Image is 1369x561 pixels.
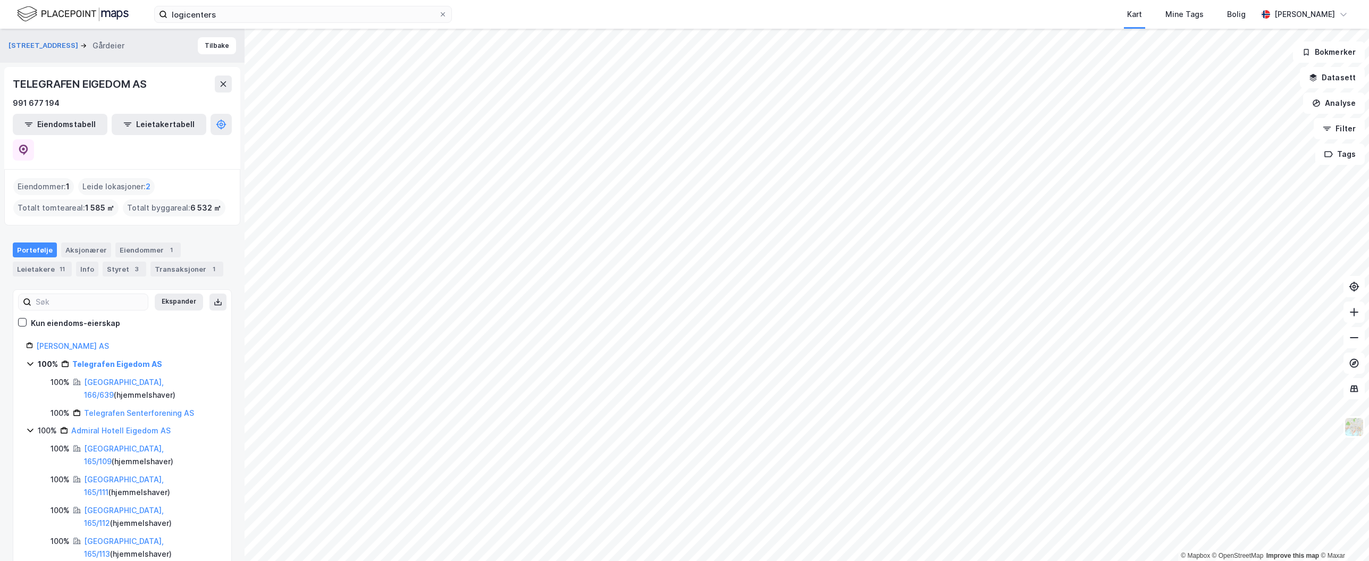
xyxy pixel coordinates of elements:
div: 11 [57,264,68,274]
a: [GEOGRAPHIC_DATA], 165/109 [84,444,164,466]
span: 2 [146,180,150,193]
div: 100% [51,407,70,420]
a: Telegrafen Senterforening AS [84,408,194,417]
div: 100% [51,504,70,517]
button: Leietakertabell [112,114,206,135]
div: Mine Tags [1165,8,1204,21]
div: 3 [131,264,142,274]
img: Z [1344,417,1364,437]
div: Totalt byggareal : [123,199,225,216]
div: Kart [1127,8,1142,21]
button: Ekspander [155,294,203,311]
div: [PERSON_NAME] [1274,8,1335,21]
div: 1 [166,245,177,255]
a: [PERSON_NAME] AS [36,341,109,350]
iframe: Chat Widget [1316,510,1369,561]
a: OpenStreetMap [1212,552,1264,559]
input: Søk [31,294,148,310]
a: Mapbox [1181,552,1210,559]
button: [STREET_ADDRESS] [9,40,80,51]
a: [GEOGRAPHIC_DATA], 166/639 [84,378,164,399]
div: ( hjemmelshaver ) [84,376,219,401]
div: Styret [103,262,146,277]
button: Bokmerker [1293,41,1365,63]
a: Improve this map [1266,552,1319,559]
input: Søk på adresse, matrikkel, gårdeiere, leietakere eller personer [167,6,439,22]
div: 100% [51,535,70,548]
button: Filter [1314,118,1365,139]
div: 100% [51,376,70,389]
a: Telegrafen Eigedom AS [72,359,162,369]
button: Tilbake [198,37,236,54]
button: Eiendomstabell [13,114,107,135]
a: [GEOGRAPHIC_DATA], 165/113 [84,537,164,558]
div: ( hjemmelshaver ) [84,473,219,499]
div: ( hjemmelshaver ) [84,442,219,468]
div: 991 677 194 [13,97,60,110]
div: Info [76,262,98,277]
div: Totalt tomteareal : [13,199,119,216]
button: Analyse [1303,93,1365,114]
button: Tags [1315,144,1365,165]
button: Datasett [1300,67,1365,88]
span: 1 585 ㎡ [85,202,114,214]
div: Portefølje [13,242,57,257]
span: 1 [66,180,70,193]
a: [GEOGRAPHIC_DATA], 165/112 [84,506,164,527]
span: 6 532 ㎡ [190,202,221,214]
div: Kun eiendoms-eierskap [31,317,120,330]
div: Transaksjoner [150,262,223,277]
div: 100% [51,473,70,486]
a: [GEOGRAPHIC_DATA], 165/111 [84,475,164,497]
div: TELEGRAFEN EIGEDOM AS [13,76,149,93]
div: ( hjemmelshaver ) [84,504,219,530]
div: Eiendommer [115,242,181,257]
div: 1 [208,264,219,274]
div: Leietakere [13,262,72,277]
div: 100% [51,442,70,455]
div: Gårdeier [93,39,124,52]
div: Leide lokasjoner : [78,178,155,195]
div: Aksjonærer [61,242,111,257]
div: Eiendommer : [13,178,74,195]
img: logo.f888ab2527a4732fd821a326f86c7f29.svg [17,5,129,23]
div: 100% [38,424,57,437]
div: Bolig [1227,8,1246,21]
div: 100% [38,358,58,371]
a: Admiral Hotell Eigedom AS [71,426,171,435]
div: ( hjemmelshaver ) [84,535,219,560]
